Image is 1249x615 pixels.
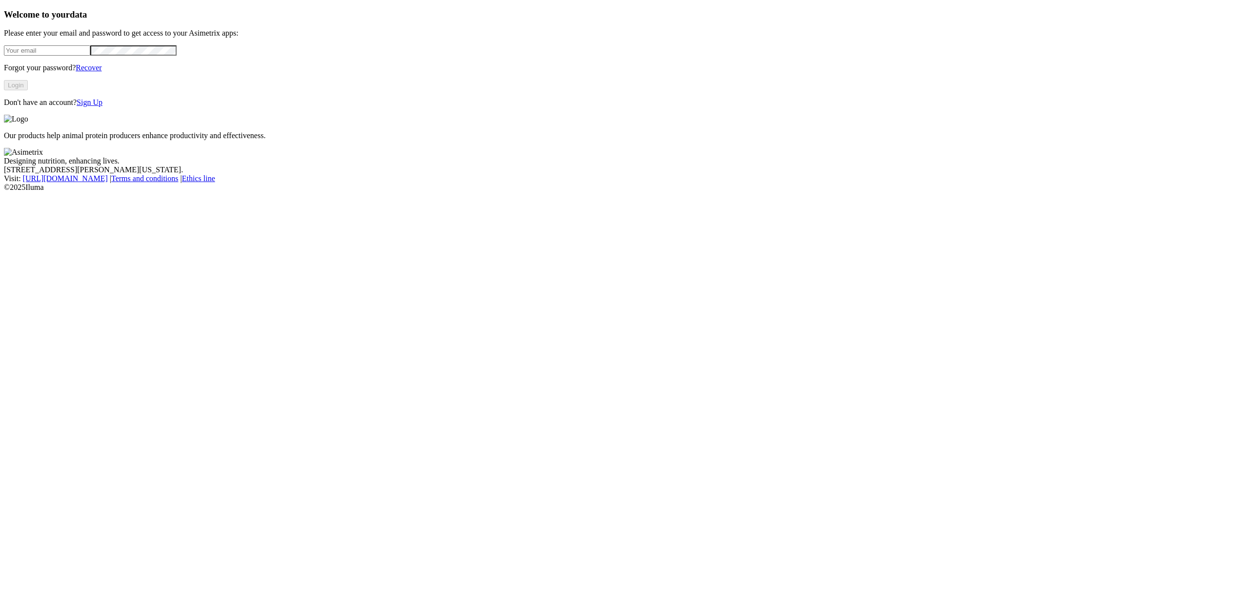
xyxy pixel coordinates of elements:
h3: Welcome to your [4,9,1245,20]
img: Asimetrix [4,148,43,157]
a: Terms and conditions [111,174,179,183]
a: [URL][DOMAIN_NAME] [23,174,108,183]
a: Ethics line [182,174,215,183]
p: Don't have an account? [4,98,1245,107]
img: Logo [4,115,28,123]
p: Our products help animal protein producers enhance productivity and effectiveness. [4,131,1245,140]
p: Please enter your email and password to get access to your Asimetrix apps: [4,29,1245,38]
input: Your email [4,45,90,56]
a: Sign Up [77,98,102,106]
a: Recover [76,63,101,72]
div: Designing nutrition, enhancing lives. [4,157,1245,165]
div: Visit : | | [4,174,1245,183]
p: Forgot your password? [4,63,1245,72]
div: © 2025 Iluma [4,183,1245,192]
button: Login [4,80,28,90]
div: [STREET_ADDRESS][PERSON_NAME][US_STATE]. [4,165,1245,174]
span: data [70,9,87,20]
